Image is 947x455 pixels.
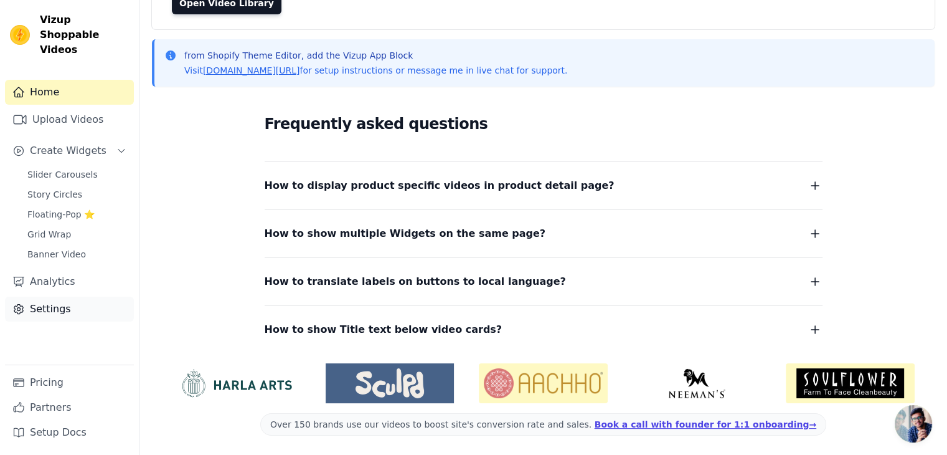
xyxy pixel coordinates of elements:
a: Open chat [895,405,932,443]
button: How to translate labels on buttons to local language? [265,273,822,290]
a: Banner Video [20,246,134,263]
span: How to show multiple Widgets on the same page? [265,225,546,242]
span: Floating-Pop ⭐ [27,208,95,221]
button: How to show multiple Widgets on the same page? [265,225,822,242]
button: Create Widgets [5,138,134,163]
span: How to show Title text below video cards? [265,321,502,338]
span: Grid Wrap [27,228,71,241]
a: Slider Carousels [20,166,134,183]
span: Vizup Shoppable Videos [40,12,129,57]
button: How to display product specific videos in product detail page? [265,177,822,194]
a: Analytics [5,269,134,294]
span: Banner Video [27,248,86,261]
img: Aachho [479,363,608,403]
h2: Frequently asked questions [265,112,822,136]
span: Slider Carousels [27,168,98,181]
a: Setup Docs [5,420,134,445]
button: How to show Title text below video cards? [265,321,822,338]
p: Visit for setup instructions or message me in live chat for support. [184,64,567,77]
img: HarlaArts [172,368,301,398]
a: Settings [5,297,134,322]
span: How to translate labels on buttons to local language? [265,273,566,290]
img: Sculpd US [326,368,455,398]
a: Partners [5,395,134,420]
a: Pricing [5,370,134,395]
p: from Shopify Theme Editor, add the Vizup App Block [184,49,567,62]
span: Create Widgets [30,143,106,158]
a: Book a call with founder for 1:1 onboarding [595,419,816,429]
img: Soulflower [786,363,915,403]
a: [DOMAIN_NAME][URL] [203,65,300,75]
img: Vizup [10,25,30,45]
a: Upload Videos [5,107,134,132]
img: Neeman's [633,368,761,398]
a: Story Circles [20,186,134,203]
a: Home [5,80,134,105]
span: Story Circles [27,188,82,201]
a: Floating-Pop ⭐ [20,206,134,223]
span: How to display product specific videos in product detail page? [265,177,615,194]
a: Grid Wrap [20,226,134,243]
